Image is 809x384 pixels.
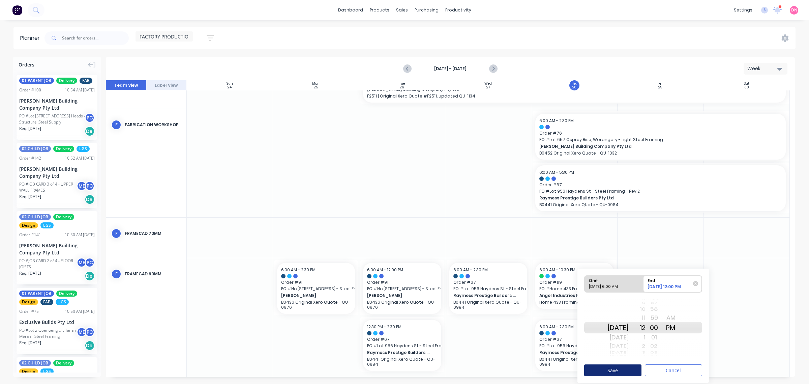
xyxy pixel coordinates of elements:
span: Delivery [53,214,74,220]
div: 25 [314,86,318,89]
p: B0452 Original Xero Quote - QU-1032 [539,150,782,156]
div: 29 [658,86,662,89]
div: Order # 141 [19,232,41,238]
div: 10:54 AM [DATE] [65,87,95,93]
p: B0441 Original Xero QUote - QU-0984 [367,357,437,367]
a: dashboard [335,5,366,15]
div: [PERSON_NAME] Building Company Pty Ltd [19,165,95,180]
span: Order # 91 [367,279,437,285]
div: PC [85,181,95,191]
span: PO # Lot 956 Haydens St - Steel Framing - Rev 2 [453,286,523,292]
span: Order # 67 [367,336,437,342]
div: 27 [486,86,490,89]
div: 4 [629,355,646,357]
div: [DATE] [607,350,629,355]
span: 6:00 AM - 2:30 PM [281,267,316,273]
div: Fri [658,82,662,86]
div: Order # 142 [19,155,41,161]
div: [DATE] [607,342,629,351]
div: FRAMECAD 90mm [125,271,181,277]
div: 3 [629,350,646,355]
div: 1 [629,332,646,343]
div: 9 [629,300,646,306]
div: Order # 75 [19,308,39,314]
span: Raymess Prestige Builders Pty Ltd [367,350,430,356]
span: Req. [DATE] [19,126,41,132]
div: Thu [571,82,577,86]
div: Order # 100 [19,87,41,93]
span: PO # No.[STREET_ADDRESS] - Steel Framing Design & Supply - Rev 2 [281,286,351,292]
input: Search for orders... [62,31,129,45]
div: Date [607,296,629,359]
div: [DATE] [607,355,629,357]
span: Orders [19,61,34,68]
span: Order # 76 [539,130,782,136]
div: Week [747,65,778,72]
button: Cancel [645,364,702,376]
span: Delivery [53,146,74,152]
span: 12:30 PM - 2:30 PM [367,324,401,330]
div: 57 [646,300,662,306]
div: PO #JOB CARD 3 of 4 - UPPER WALL FRAMES [19,181,79,193]
div: 04 [646,355,662,357]
div: [PERSON_NAME] Building Company Pty Ltd [19,242,95,256]
span: [PERSON_NAME] [367,293,430,299]
div: Sat [744,82,749,86]
div: 12 [629,322,646,333]
div: 56 [646,299,662,301]
div: 26 [400,86,404,89]
p: B0441 Original Xero QUote - QU-0984 [539,357,609,367]
span: Req. [DATE] [19,270,41,276]
span: LGS [56,299,69,305]
div: [DATE] [607,322,629,333]
div: Del [85,271,95,281]
div: 01 [646,332,662,343]
div: PC [85,257,95,268]
div: [DATE] 12:00 PM [645,284,694,292]
span: Order # 91 [281,279,351,285]
p: B0436 Original Xero Quote - QU-0976 [281,300,351,310]
p: B0441 Original Xero QUote - QU-0984 [539,202,782,207]
div: Start [587,276,635,284]
span: FAB [80,78,92,84]
div: PM [662,322,679,333]
div: Del [85,340,95,351]
span: Design [19,222,38,228]
div: AM [662,312,679,323]
span: PO # Lot 956 Haydens St - Steel Framing - Rev 2 [539,343,609,349]
div: Wed [484,82,492,86]
span: 01 PARENT JOB [19,78,54,84]
span: 6:00 AM - 2:30 PM [539,118,574,124]
div: sales [393,5,411,15]
span: Req. [DATE] [19,340,41,346]
div: [PERSON_NAME] Building Company Pty Ltd [19,97,95,111]
span: 6:00 AM - 2:30 PM [539,324,574,330]
span: 6:00 AM - 2:30 PM [453,267,488,273]
span: Design [19,368,38,375]
span: Angel Industries Pty Ltd t/a Teeny Tiny Homes [539,293,602,299]
span: PO # Lot 956 Haydens St - Steel Framing - Rev 2 [539,188,782,194]
div: 00 [646,322,662,333]
div: PC [85,113,95,123]
div: Exclusive Builds Pty Ltd [19,319,95,326]
span: PO # Lot 956 Haydens St - Steel Framing - Rev 2 [367,343,437,349]
div: ME [77,327,87,337]
button: Team View [106,80,146,90]
span: Raymess Prestige Builders Pty Ltd [453,293,516,299]
div: Del [85,194,95,204]
div: 2 [629,342,646,351]
div: 58 [646,305,662,314]
div: F [111,120,121,130]
div: Mon [312,82,320,86]
div: Sun [227,82,233,86]
p: Home 433 Framing [539,300,609,305]
div: 11 [629,312,646,323]
span: PO # No.[STREET_ADDRESS] - Steel Framing Design & Supply - Rev 2 [367,286,437,292]
span: PO # Lot 657 Osprey Rise, Worongary - Light Steel Framing [539,137,782,143]
div: ME [77,257,87,268]
button: Save [584,364,641,376]
div: 10 [629,305,646,314]
div: FABRICATION WORKSHOP [125,122,181,128]
span: Delivery [56,291,77,297]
